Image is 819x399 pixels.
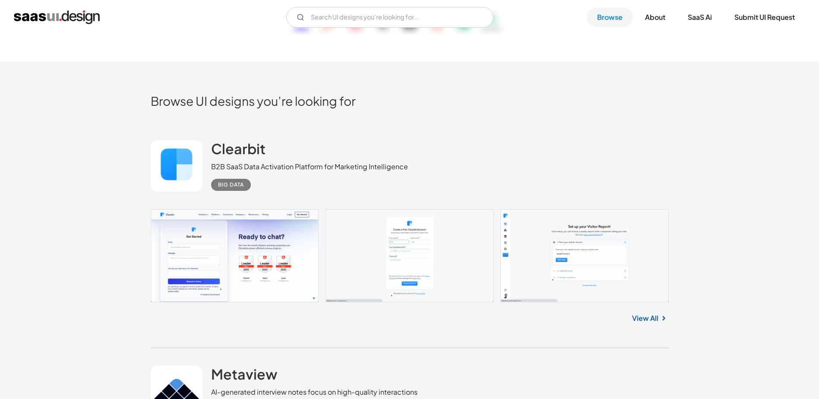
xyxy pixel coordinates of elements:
[211,161,408,172] div: B2B SaaS Data Activation Platform for Marketing Intelligence
[587,8,633,27] a: Browse
[211,140,266,157] h2: Clearbit
[218,180,244,190] div: Big Data
[211,365,277,383] h2: Metaview
[632,313,658,323] a: View All
[211,387,417,397] div: AI-generated interview notes focus on high-quality interactions
[724,8,805,27] a: Submit UI Request
[14,10,100,24] a: home
[286,7,493,28] input: Search UI designs you're looking for...
[635,8,676,27] a: About
[151,93,669,108] h2: Browse UI designs you’re looking for
[286,7,493,28] form: Email Form
[677,8,722,27] a: SaaS Ai
[211,140,266,161] a: Clearbit
[211,365,277,387] a: Metaview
